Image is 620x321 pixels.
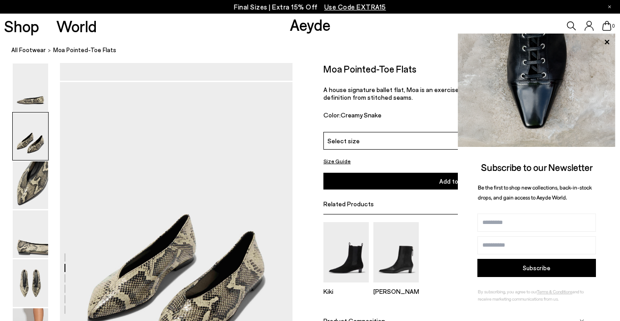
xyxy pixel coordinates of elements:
[323,287,369,295] p: Kiki
[323,222,369,282] img: Kiki Suede Chelsea Boots
[323,173,589,190] button: Add to Cart
[611,24,616,29] span: 0
[53,45,116,55] span: Moa Pointed-Toe Flats
[327,136,360,146] span: Select size
[537,289,572,294] a: Terms & Conditions
[341,111,382,119] span: Creamy Snake
[373,276,419,295] a: Harriet Pointed Ankle Boots [PERSON_NAME]
[234,1,386,13] p: Final Sizes | Extra 15% Off
[323,111,456,122] div: Color:
[478,289,537,294] span: By subscribing, you agree to our
[13,259,48,307] img: Moa Pointed-Toe Flats - Image 5
[323,63,417,74] h2: Moa Pointed-Toe Flats
[11,45,46,55] a: All Footwear
[56,18,97,34] a: World
[13,112,48,160] img: Moa Pointed-Toe Flats - Image 2
[323,86,586,101] span: A house signature ballet flat, Moa is an exercise in refinement. Defined by a pointed toe with de...
[13,210,48,258] img: Moa Pointed-Toe Flats - Image 4
[323,156,351,167] button: Size Guide
[373,222,419,282] img: Harriet Pointed Ankle Boots
[290,15,331,34] a: Aeyde
[439,177,473,185] span: Add to Cart
[323,200,374,208] span: Related Products
[373,287,419,295] p: [PERSON_NAME]
[481,161,593,173] span: Subscribe to our Newsletter
[478,184,592,201] span: Be the first to shop new collections, back-in-stock drops, and gain access to Aeyde World.
[11,38,620,63] nav: breadcrumb
[458,34,615,147] img: ca3f721fb6ff708a270709c41d776025.jpg
[324,3,386,11] span: Navigate to /collections/ss25-final-sizes
[4,18,39,34] a: Shop
[602,21,611,31] a: 0
[13,161,48,209] img: Moa Pointed-Toe Flats - Image 3
[323,276,369,295] a: Kiki Suede Chelsea Boots Kiki
[13,63,48,111] img: Moa Pointed-Toe Flats - Image 1
[477,259,596,277] button: Subscribe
